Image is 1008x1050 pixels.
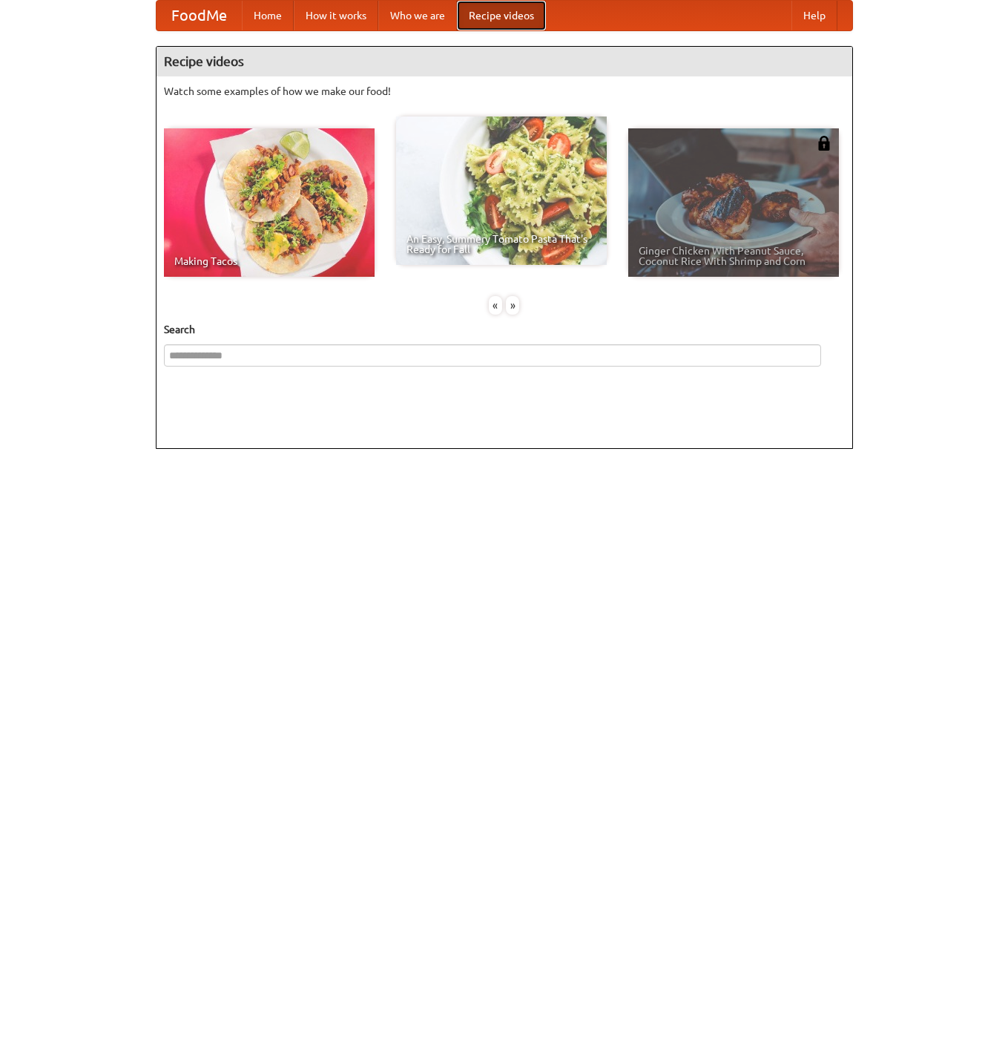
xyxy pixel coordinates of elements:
a: Help [791,1,837,30]
h5: Search [164,322,845,337]
h4: Recipe videos [157,47,852,76]
span: Making Tacos [174,256,364,266]
div: » [506,296,519,315]
a: Recipe videos [457,1,546,30]
a: Home [242,1,294,30]
span: An Easy, Summery Tomato Pasta That's Ready for Fall [406,234,596,255]
p: Watch some examples of how we make our food! [164,84,845,99]
a: Making Tacos [164,128,375,277]
img: 483408.png [817,136,831,151]
a: Who we are [378,1,457,30]
a: An Easy, Summery Tomato Pasta That's Ready for Fall [396,117,607,265]
a: How it works [294,1,378,30]
div: « [489,296,502,315]
a: FoodMe [157,1,242,30]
